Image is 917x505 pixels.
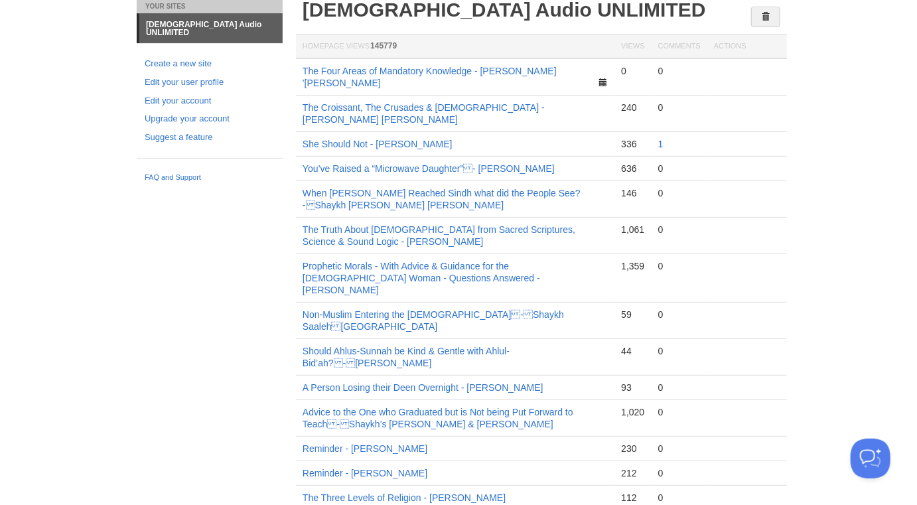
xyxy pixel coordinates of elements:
div: 636 [621,163,644,175]
div: 0 [658,443,701,455]
a: 1 [658,139,664,149]
div: 0 [658,187,701,199]
a: Should Ahlus-Sunnah be Kind & Gentle with Ahlul-Bid’ah? - [PERSON_NAME] [303,346,510,368]
div: 0 [658,260,701,272]
div: 0 [658,224,701,236]
a: You’ve Raised a “Microwave Daughter” - [PERSON_NAME] [303,163,555,174]
th: Views [614,35,651,59]
a: The Three Levels of Religion - [PERSON_NAME] [303,492,506,503]
div: 0 [658,492,701,504]
a: The Croissant, The Crusades & [DEMOGRAPHIC_DATA] - [PERSON_NAME] [PERSON_NAME] [303,102,545,125]
a: A Person Losing their Deen Overnight - [PERSON_NAME] [303,382,543,393]
div: 230 [621,443,644,455]
a: Reminder - [PERSON_NAME] [303,468,427,478]
div: 0 [658,467,701,479]
th: Actions [707,35,787,59]
div: 0 [621,65,644,77]
div: 0 [658,102,701,113]
div: 0 [658,65,701,77]
div: 59 [621,309,644,321]
a: FAQ and Support [145,172,275,184]
a: Edit your user profile [145,76,275,90]
a: Create a new site [145,57,275,71]
div: 1,359 [621,260,644,272]
a: Non-Muslim Entering the [DEMOGRAPHIC_DATA] - Shaykh Saaleh [GEOGRAPHIC_DATA] [303,309,564,332]
a: She Should Not - [PERSON_NAME] [303,139,453,149]
div: 0 [658,309,701,321]
div: 146 [621,187,644,199]
a: The Four Areas of Mandatory Knowledge - [PERSON_NAME] '[PERSON_NAME] [303,66,557,88]
div: 1,061 [621,224,644,236]
a: When [PERSON_NAME] Reached Sindh what did the People See? - Shaykh [PERSON_NAME] [PERSON_NAME] [303,188,581,210]
div: 44 [621,345,644,357]
div: 0 [658,382,701,394]
a: Edit your account [145,94,275,108]
div: 93 [621,382,644,394]
div: 1,020 [621,406,644,418]
div: 240 [621,102,644,113]
div: 0 [658,163,701,175]
div: 336 [621,138,644,150]
div: 0 [658,406,701,418]
th: Homepage Views [296,35,614,59]
div: 112 [621,492,644,504]
a: Suggest a feature [145,131,275,145]
span: 145779 [370,41,397,50]
a: Prophetic Morals - With Advice & Guidance for the [DEMOGRAPHIC_DATA] Woman - Questions Answered -... [303,261,540,295]
iframe: Help Scout Beacon - Open [851,439,890,478]
a: The Truth About [DEMOGRAPHIC_DATA] from Sacred Scriptures, Science & Sound Logic - [PERSON_NAME] [303,224,575,247]
a: Advice to the One who Graduated but is Not being Put Forward to Teach - Shaykh’s [PERSON_NAME] & ... [303,407,573,429]
div: 0 [658,345,701,357]
a: Upgrade your account [145,112,275,126]
a: Reminder - [PERSON_NAME] [303,443,427,454]
th: Comments [652,35,707,59]
div: 212 [621,467,644,479]
a: [DEMOGRAPHIC_DATA] Audio UNLIMITED [139,14,283,43]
